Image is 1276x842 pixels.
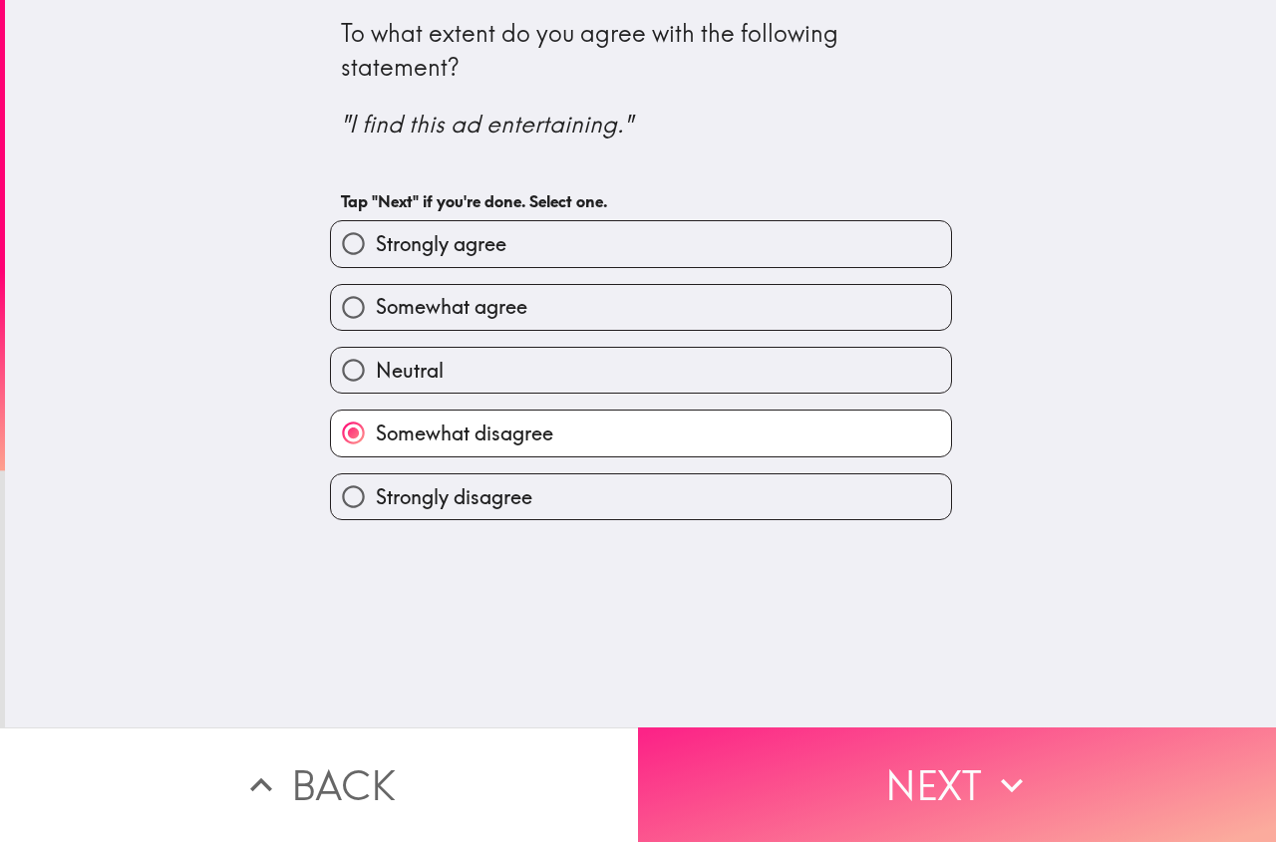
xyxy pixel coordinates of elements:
button: Strongly disagree [331,474,951,519]
span: Somewhat agree [376,293,527,321]
button: Next [638,727,1276,842]
span: Neutral [376,357,444,385]
button: Neutral [331,348,951,393]
button: Somewhat disagree [331,411,951,455]
span: Strongly disagree [376,483,532,511]
i: "I find this ad entertaining." [341,109,632,139]
button: Strongly agree [331,221,951,266]
h6: Tap "Next" if you're done. Select one. [341,190,941,212]
span: Somewhat disagree [376,420,553,447]
div: To what extent do you agree with the following statement? [341,17,941,141]
span: Strongly agree [376,230,506,258]
button: Somewhat agree [331,285,951,330]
